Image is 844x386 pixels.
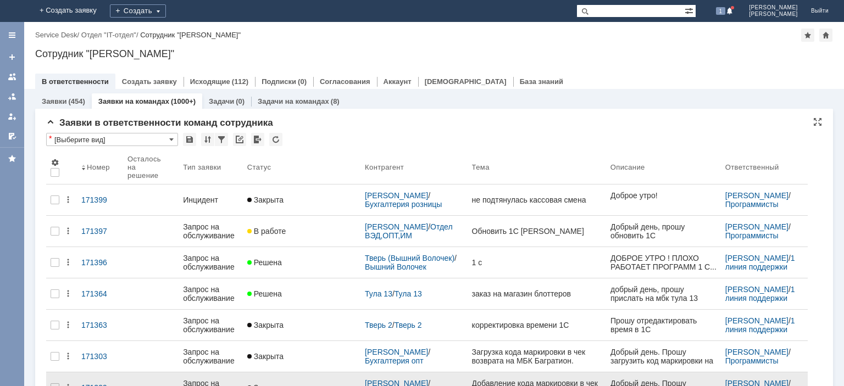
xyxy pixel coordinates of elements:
a: Заявки на командах [98,97,169,105]
div: / [365,289,463,298]
th: Тип заявки [179,150,243,184]
div: Осталось на решение [127,155,165,180]
a: Service Desk [35,31,77,39]
td: 32,00 [87,91,135,110]
a: [PERSON_NAME] [725,316,789,325]
a: 171396 [77,251,123,273]
a: Закрыта [243,345,360,367]
a: Бухгалтерия опт [365,356,424,365]
div: / [725,316,803,334]
a: Согласования [320,77,370,86]
a: Тверь 2 [365,321,392,329]
td: 0,00 [87,149,135,168]
a: База знаний [520,77,563,86]
span: Расширенный поиск [685,5,696,15]
div: 171396 [81,258,119,267]
td: 450,00 [48,149,86,168]
div: Сотрудник "[PERSON_NAME]" [35,48,833,59]
span: Закрыта [247,195,284,204]
span: [PERSON_NAME] [749,11,798,18]
div: / [725,348,803,365]
td: [DATE] [1,110,30,130]
a: Тверь (Вышний Волочек) [365,254,454,262]
td: 250,00 [48,130,86,149]
div: Запрос на обслуживание [183,348,238,365]
a: [PERSON_NAME] [365,348,428,356]
a: 171364 [77,283,123,305]
td: Сумма кассового чека, ₽ [48,53,86,91]
th: Ответственный [721,150,808,184]
a: не подтянулась кассовая смена [468,189,606,211]
td: чек 1 [30,91,48,110]
a: Тула 13 [395,289,422,298]
a: [PERSON_NAME] [725,222,789,231]
div: / [725,191,803,209]
strong: с попаданием в ОФД. [8,132,90,141]
a: Аккаунт [384,77,412,86]
td: 560,00 [48,187,86,206]
div: Настройки списка отличаются от сохраненных в виде [49,135,52,142]
div: 171399 [81,195,119,204]
td: [DATE] [1,149,30,168]
div: 1 с [472,258,602,267]
div: (112) [232,77,248,86]
a: Закрыта [243,189,360,211]
a: 1 линия поддержки МБК [725,316,797,343]
span: Заявки в ответственности команд сотрудника [46,118,273,128]
a: Решена [243,251,360,273]
div: 171364 [81,289,119,298]
div: (0) [236,97,245,105]
div: Запрос на обслуживание [183,254,238,271]
div: Сделать домашней страницей [819,29,832,42]
td: чек 4 [30,149,48,168]
a: 171399 [77,189,123,211]
a: 171397 [77,220,123,242]
td: 52,00 [87,110,135,130]
a: Решена [243,283,360,305]
a: Исходящие [190,77,230,86]
div: / [365,321,463,329]
th: Статус [243,150,360,184]
a: Запрос на обслуживание [179,341,243,372]
div: Действия [64,195,73,204]
td: [DATE] [1,91,30,110]
td: Чеки [30,53,48,91]
span: Решена [247,258,282,267]
a: Создать заявку [3,48,21,66]
div: Номер [87,163,110,171]
td: чек 5 [30,168,48,187]
th: Осталось на решение [123,150,179,184]
span: 1 [716,7,726,15]
a: Запрос на обслуживание [179,278,243,309]
a: 1 линия поддержки МБК [725,254,797,280]
a: Инцидент [179,189,243,211]
div: / [365,348,463,365]
td: Период [1,53,30,91]
div: Загрузка кода маркировки в чек возврата на МБК Багратион. [472,348,602,365]
div: / [81,31,140,39]
a: Создать заявку [122,77,177,86]
td: <Объект не найден> (514:a9d70cc47a59eeeb11f0318e3955bb4e) [1,36,120,51]
div: заказ на магазин блоттеров [472,289,602,298]
a: Запрос на обслуживание [179,310,243,340]
div: / [365,191,463,209]
div: (1000+) [171,97,196,105]
div: корректировка времени 1С [472,321,602,329]
a: Запрос на обслуживание [179,247,243,278]
td: 150,00 [48,168,86,187]
a: Отдел "IT-отдел" [81,31,136,39]
a: [PERSON_NAME] [365,222,428,231]
a: Программисты [725,231,779,240]
div: / [365,254,463,271]
div: не подтянулась кассовая смена [472,195,602,204]
a: Бухгалтерия розницы [365,200,442,209]
span: [PERSON_NAME] [749,4,798,11]
td: чек 3 [30,130,48,149]
div: Добавить в избранное [801,29,814,42]
a: Вышний Волочек [365,262,426,271]
div: Запрос на обслуживание [183,222,238,240]
div: Инцидент [183,195,238,204]
a: Заявки на командах [3,68,21,86]
div: Статус [247,163,271,171]
a: Заявки [42,97,66,105]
